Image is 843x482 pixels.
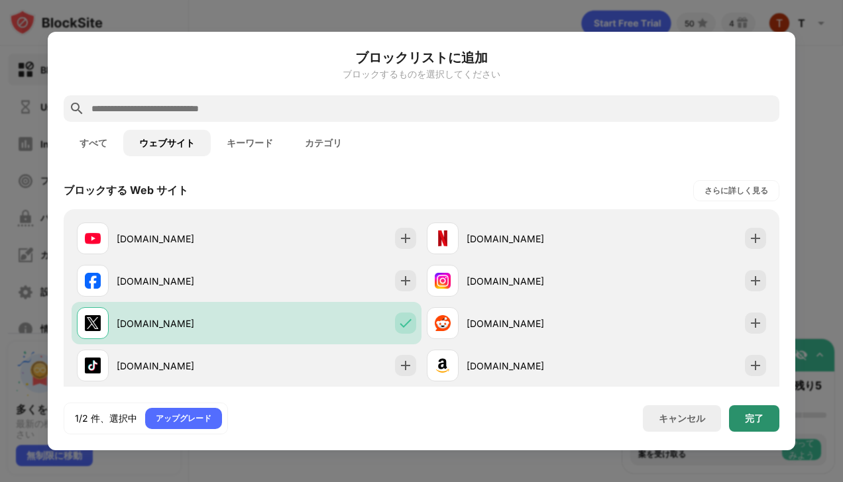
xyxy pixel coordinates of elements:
[85,315,101,331] img: favicons
[117,316,247,330] div: [DOMAIN_NAME]
[435,273,451,289] img: favicons
[117,274,247,288] div: [DOMAIN_NAME]
[64,48,779,68] h6: ブロックリストに追加
[467,359,596,373] div: [DOMAIN_NAME]
[704,184,768,197] div: さらに詳しく見る
[467,232,596,246] div: [DOMAIN_NAME]
[211,130,289,156] button: キーワード
[435,230,451,246] img: favicons
[85,273,101,289] img: favicons
[659,412,705,425] div: キャンセル
[117,232,247,246] div: [DOMAIN_NAME]
[467,274,596,288] div: [DOMAIN_NAME]
[123,130,211,156] button: ウェブサイト
[435,315,451,331] img: favicons
[289,130,358,156] button: カテゴリ
[117,359,247,373] div: [DOMAIN_NAME]
[64,183,188,198] div: ブロックする Web サイト
[467,316,596,330] div: [DOMAIN_NAME]
[64,69,779,79] div: ブロックするものを選択してください
[69,101,85,117] img: search.svg
[75,412,137,425] div: 1/2 件、選択中
[64,130,123,156] button: すべて
[85,230,101,246] img: favicons
[745,413,763,424] div: 完了
[435,358,451,373] img: favicons
[85,358,101,373] img: favicons
[156,412,211,425] div: アップグレード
